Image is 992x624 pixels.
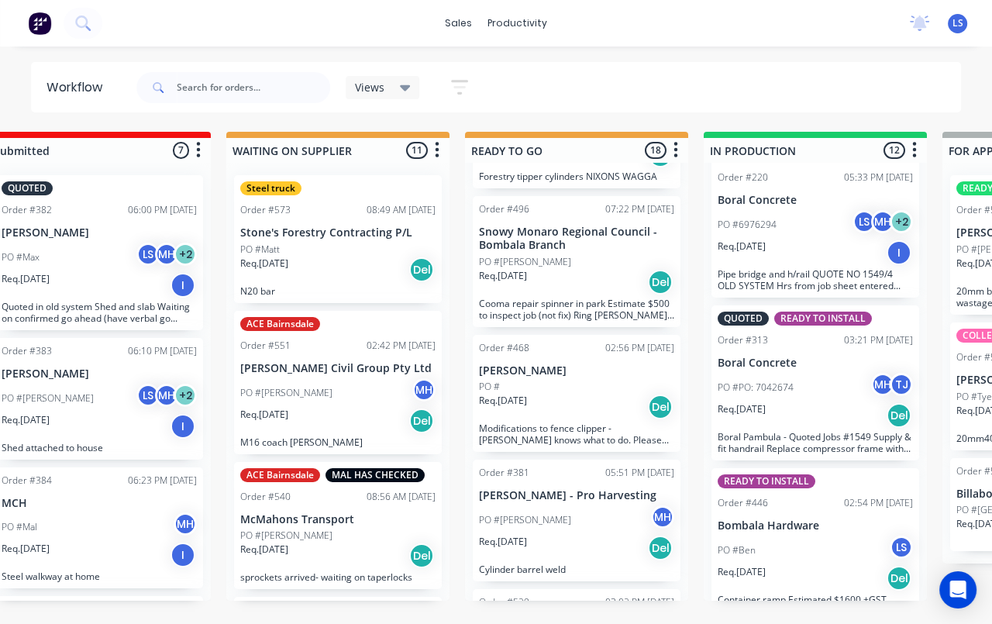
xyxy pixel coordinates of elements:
div: LS [136,243,160,266]
div: Del [648,395,673,419]
p: Req. [DATE] [2,542,50,556]
div: 08:49 AM [DATE] [367,203,436,217]
div: + 2 [174,243,197,266]
p: Req. [DATE] [240,257,288,271]
p: MCH [2,497,197,510]
span: Views [355,79,384,95]
p: Req. [DATE] [718,402,766,416]
input: Search for orders... [177,72,330,103]
div: + 2 [174,384,197,407]
p: Shed attached to house [2,442,197,453]
div: READY TO INSTALL [774,312,872,326]
div: I [887,240,911,265]
div: 08:56 AM [DATE] [367,490,436,504]
div: Open Intercom Messenger [939,571,976,608]
div: Workflow [46,78,110,97]
p: Req. [DATE] [718,240,766,253]
p: McMahons Transport [240,513,436,526]
div: Order #384 [2,474,52,488]
p: Boral Pambula - Quoted Jobs #1549 Supply & fit handrail Replace compressor frame with hinged mesh... [718,431,913,454]
div: Del [409,257,434,282]
div: MH [651,505,674,529]
p: PO #Mal [2,520,37,534]
div: LS [890,536,913,559]
div: 05:33 PM [DATE] [844,171,913,184]
div: Order #382 [2,203,52,217]
span: LS [952,16,963,30]
div: MAL HAS CHECKED [325,468,425,482]
div: Order #46802:56 PM [DATE][PERSON_NAME]PO #Req.[DATE]DelModifications to fence clipper - [PERSON_N... [473,335,680,453]
p: [PERSON_NAME] [2,226,197,240]
div: Order #49607:22 PM [DATE]Snowy Monaro Regional Council - Bombala BranchPO #[PERSON_NAME]Req.[DATE... [473,196,680,327]
div: 05:51 PM [DATE] [605,466,674,480]
div: Steel truckOrder #57308:49 AM [DATE]Stone's Forestry Contracting P/LPO #MattReq.[DATE]DelN20 bar [234,175,442,303]
div: Del [409,409,434,433]
div: 06:10 PM [DATE] [128,344,197,358]
div: ACE Bairnsdale [240,468,320,482]
div: Order #446 [718,496,768,510]
div: Order #313 [718,333,768,347]
p: Stone's Forestry Contracting P/L [240,226,436,240]
div: MH [871,210,894,233]
p: Container ramp Estimated $1600 +GST [718,594,913,605]
p: Steel walkway at home [2,571,197,582]
div: sales [437,12,480,35]
p: Modifications to fence clipper - [PERSON_NAME] knows what to do. Please ring [PERSON_NAME] When d... [479,422,674,446]
p: Bombala Hardware [718,519,913,533]
div: Del [409,543,434,568]
div: Del [887,403,911,428]
div: Del [887,566,911,591]
div: READY TO INSTALLOrder #44602:54 PM [DATE]Bombala HardwarePO #BenLSReq.[DATE]DelContainer ramp Est... [711,468,919,612]
div: TJ [890,373,913,396]
div: Order #220 [718,171,768,184]
div: I [170,273,195,298]
p: Req. [DATE] [479,394,527,408]
div: Order #468 [479,341,529,355]
p: Req. [DATE] [240,408,288,422]
div: 06:00 PM [DATE] [128,203,197,217]
p: PO #[PERSON_NAME] [240,529,332,543]
p: PO #[PERSON_NAME] [479,513,571,527]
p: N20 bar [240,285,436,297]
div: ACE BairnsdaleMAL HAS CHECKEDOrder #54008:56 AM [DATE]McMahons TransportPO #[PERSON_NAME]Req.[DAT... [234,462,442,590]
div: READY TO INSTALL [718,474,815,488]
p: Req. [DATE] [240,543,288,557]
div: Order #529 [479,595,529,609]
div: QUOTEDREADY TO INSTALLOrder #22005:33 PM [DATE]Boral ConcretePO #6976294LSMH+2Req.[DATE]IPipe bri... [711,143,919,298]
img: Factory [28,12,51,35]
div: 02:54 PM [DATE] [844,496,913,510]
div: QUOTED [2,181,53,195]
p: Boral Concrete [718,357,913,370]
p: [PERSON_NAME] - Pro Harvesting [479,489,674,502]
p: Forestry tipper cylinders NIXONS WAGGA [479,171,674,182]
div: MH [871,373,894,396]
p: Req. [DATE] [718,565,766,579]
p: Cooma repair spinner in park Estimate $500 to inspect job (not fix) Ring [PERSON_NAME] ( may need... [479,298,674,321]
p: Req. [DATE] [479,535,527,549]
div: Steel truck [240,181,301,195]
p: sprockets arrived- waiting on taperlocks [240,571,436,583]
p: PO #Max [2,250,40,264]
p: Req. [DATE] [479,269,527,283]
div: Del [648,536,673,560]
div: I [170,543,195,567]
p: Boral Concrete [718,194,913,207]
div: Order #551 [240,339,291,353]
div: ACE Bairnsdale [240,317,320,331]
div: 02:42 PM [DATE] [367,339,436,353]
p: Pipe bridge and h/rail QUOTE NO 1549/4 OLD SYSTEM Hrs from job sheet entered manually but not mat... [718,268,913,291]
div: + 2 [890,210,913,233]
div: 06:23 PM [DATE] [128,474,197,488]
p: PO #[PERSON_NAME] [240,386,332,400]
div: MH [412,378,436,402]
div: Order #383 [2,344,52,358]
p: PO #Ben [718,543,756,557]
div: MH [155,243,178,266]
div: QUOTEDREADY TO INSTALLOrder #31303:21 PM [DATE]Boral ConcretePO #PO: 7042674MHTJReq.[DATE]DelBora... [711,305,919,460]
div: 07:22 PM [DATE] [605,202,674,216]
div: QUOTED [718,312,769,326]
p: M16 coach [PERSON_NAME] [240,436,436,448]
div: Order #573 [240,203,291,217]
div: 02:56 PM [DATE] [605,341,674,355]
div: Order #38105:51 PM [DATE][PERSON_NAME] - Pro HarvestingPO #[PERSON_NAME]MHReq.[DATE]DelCylinder b... [473,460,680,581]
